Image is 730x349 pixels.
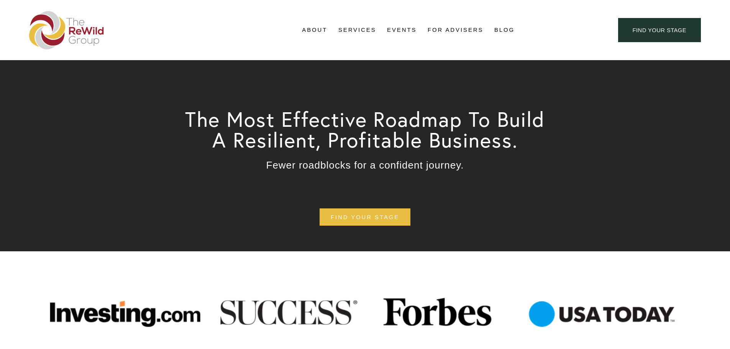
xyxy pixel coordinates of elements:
[618,18,701,42] a: find your stage
[320,208,410,226] a: find your stage
[338,25,376,36] a: folder dropdown
[494,25,515,36] a: Blog
[266,159,464,171] span: Fewer roadblocks for a confident journey.
[29,11,104,49] img: The ReWild Group
[302,25,327,35] span: About
[428,25,483,36] a: For Advisers
[185,106,551,153] span: The Most Effective Roadmap To Build A Resilient, Profitable Business.
[302,25,327,36] a: folder dropdown
[338,25,376,35] span: Services
[387,25,417,36] a: Events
